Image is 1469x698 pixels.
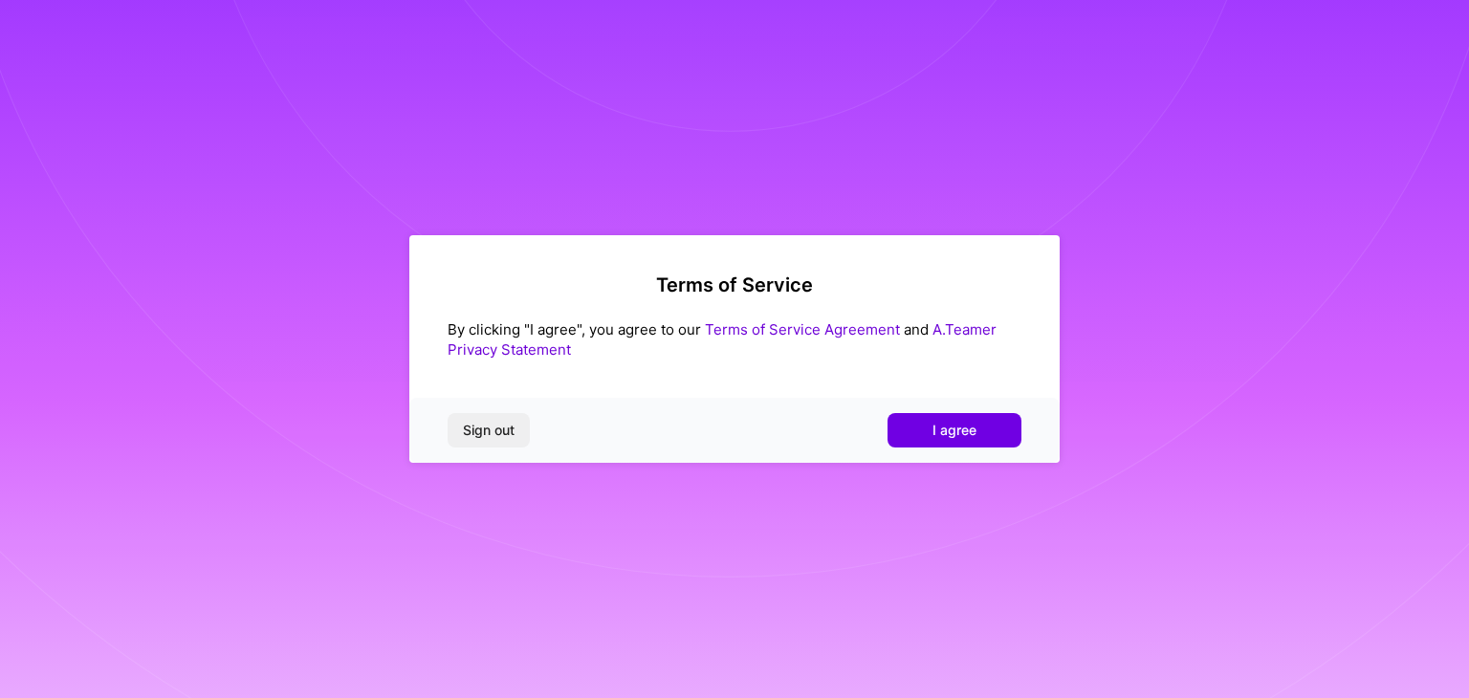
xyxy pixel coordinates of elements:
span: I agree [932,421,976,440]
span: Sign out [463,421,515,440]
h2: Terms of Service [448,273,1021,296]
a: Terms of Service Agreement [705,320,900,338]
div: By clicking "I agree", you agree to our and [448,319,1021,360]
button: I agree [888,413,1021,447]
button: Sign out [448,413,530,447]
